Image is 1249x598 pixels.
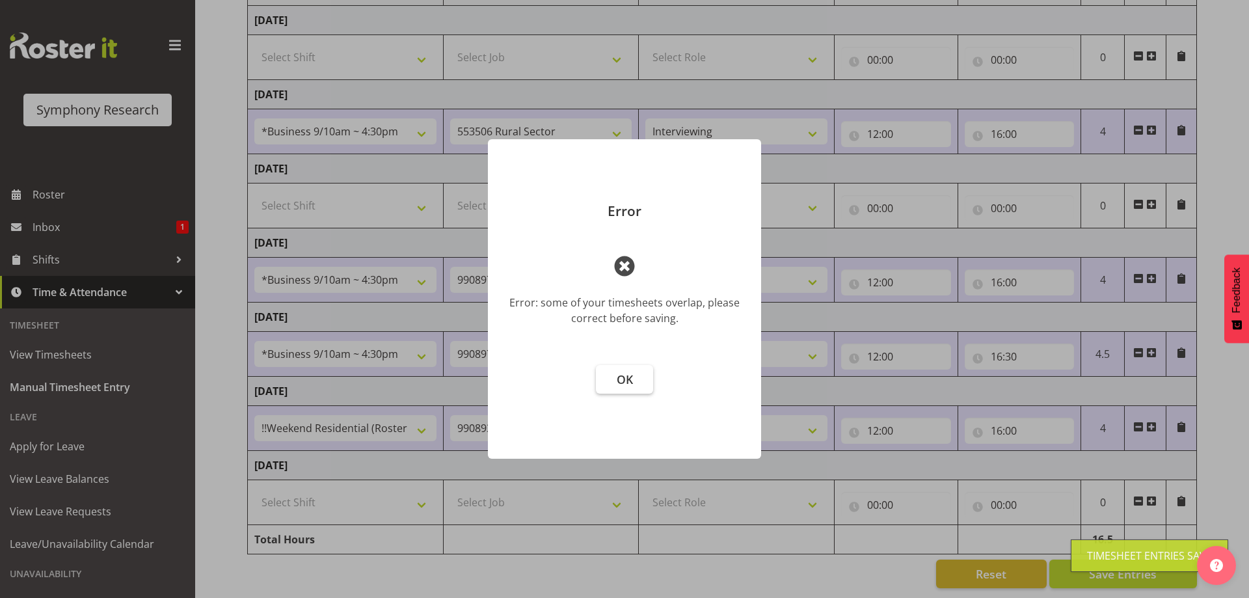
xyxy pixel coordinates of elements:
span: OK [617,372,633,387]
button: OK [596,365,653,394]
p: Error [501,204,748,218]
div: Timesheet Entries Save [1087,548,1212,564]
div: Error: some of your timesheets overlap, please correct before saving. [507,295,742,326]
button: Feedback - Show survey [1224,254,1249,343]
span: Feedback [1231,267,1242,313]
img: help-xxl-2.png [1210,559,1223,572]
